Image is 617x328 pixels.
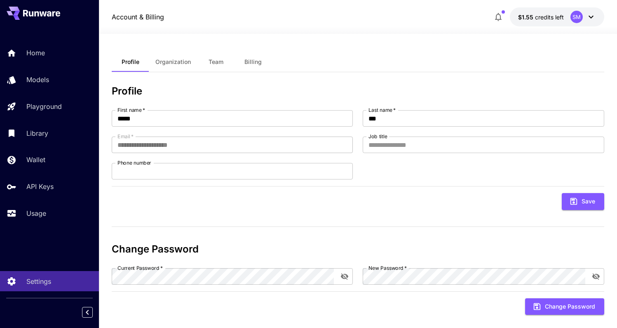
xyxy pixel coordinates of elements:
[26,276,51,286] p: Settings
[368,264,407,271] label: New Password
[88,305,99,320] div: Collapse sidebar
[525,298,604,315] button: Change Password
[117,159,151,166] label: Phone number
[117,133,134,140] label: Email
[518,14,535,21] span: $1.55
[570,11,583,23] div: SM
[562,193,604,210] button: Save
[244,58,262,66] span: Billing
[117,106,145,113] label: First name
[155,58,191,66] span: Organization
[337,269,352,284] button: toggle password visibility
[117,264,163,271] label: Current Password
[26,48,45,58] p: Home
[209,58,223,66] span: Team
[518,13,564,21] div: $1.54838
[82,307,93,318] button: Collapse sidebar
[368,133,387,140] label: Job title
[535,14,564,21] span: credits left
[112,85,604,97] h3: Profile
[26,101,62,111] p: Playground
[510,7,604,26] button: $1.54838SM
[26,182,54,191] p: API Keys
[368,106,396,113] label: Last name
[112,12,164,22] nav: breadcrumb
[26,128,48,138] p: Library
[112,243,604,255] h3: Change Password
[26,155,45,165] p: Wallet
[589,269,603,284] button: toggle password visibility
[122,58,139,66] span: Profile
[26,75,49,85] p: Models
[26,208,46,218] p: Usage
[112,12,164,22] a: Account & Billing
